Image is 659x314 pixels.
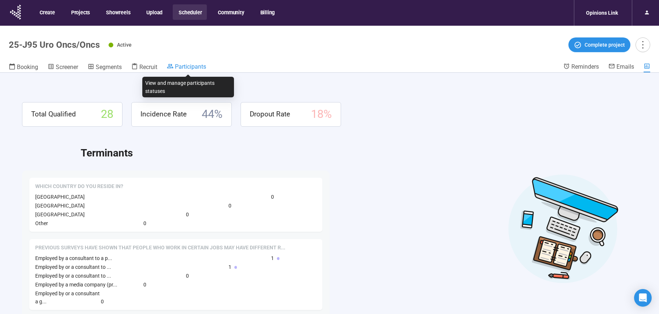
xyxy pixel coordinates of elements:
span: [GEOGRAPHIC_DATA] [35,212,85,217]
button: Create [34,4,60,20]
span: Total Qualified [31,109,76,120]
span: Dropout Rate [250,109,290,120]
span: [GEOGRAPHIC_DATA] [35,194,85,200]
span: Recruit [139,64,157,71]
span: Complete project [585,41,625,49]
span: Employed by or a consultant to ... [35,273,111,279]
span: Emails [616,63,634,70]
a: Segments [88,63,122,72]
div: Open Intercom Messenger [634,289,652,307]
span: 18 % [311,105,332,123]
button: Community [212,4,249,20]
span: more [638,40,648,50]
span: 0 [186,210,189,219]
span: Booking [17,64,38,71]
button: Complete project [568,37,630,52]
button: Upload [140,4,168,20]
span: 1 [271,254,274,262]
span: [GEOGRAPHIC_DATA] [35,203,85,209]
button: Showreels [100,4,135,20]
span: 0 [271,193,274,201]
span: Previous surveys have shown that people who work in certain jobs may have different reactions and... [35,244,285,252]
h1: 25-J95 Uro Oncs/Oncs [9,40,100,50]
span: 0 [228,202,231,210]
a: Reminders [563,63,599,72]
span: Employed by or a consultant to ... [35,264,111,270]
button: Billing [255,4,280,20]
span: Employed by a media company (pr... [35,282,117,288]
span: Active [117,42,132,48]
span: 28 [101,105,113,123]
div: View and manage participants statuses [142,77,234,97]
a: Recruit [131,63,157,72]
span: Reminders [571,63,599,70]
span: Which country do you reside in? [35,183,123,190]
button: Scheduler [173,4,207,20]
button: more [636,37,650,52]
span: Other [35,220,48,226]
span: Screener [56,64,78,71]
img: Desktop work notes [508,173,619,284]
a: Screener [48,63,78,72]
h2: Terminants [81,145,637,161]
a: Emails [608,63,634,72]
span: Participants [175,63,206,70]
span: 0 [143,281,146,289]
span: 1 [228,263,231,271]
span: Segments [96,64,122,71]
span: 0 [101,297,104,306]
span: 0 [143,219,146,227]
span: 44 % [202,105,223,123]
a: Participants [167,63,206,72]
span: 0 [186,272,189,280]
button: Projects [65,4,95,20]
span: Employed by a consultant to a p... [35,255,112,261]
a: Booking [9,63,38,72]
div: Opinions Link [582,6,622,20]
span: Employed by or a consultant a g... [35,290,100,304]
span: Incidence Rate [140,109,187,120]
